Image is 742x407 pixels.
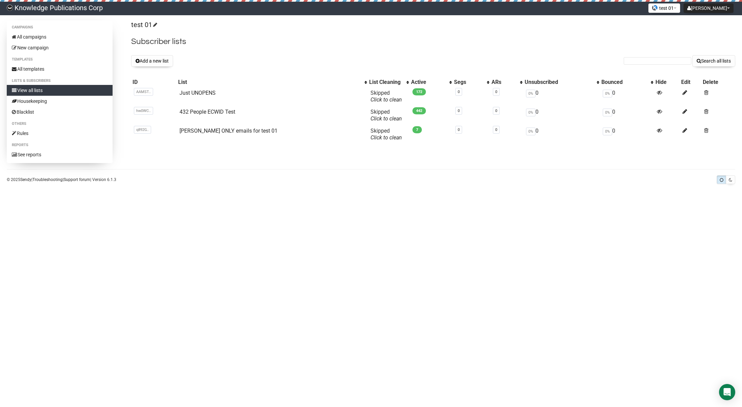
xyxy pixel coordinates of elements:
p: © 2025 | | | Version 6.1.3 [7,176,116,183]
th: ARs: No sort applied, activate to apply an ascending sort [490,77,523,87]
td: 0 [600,106,654,125]
th: ID: No sort applied, sorting is disabled [131,77,177,87]
span: 172 [412,88,426,95]
li: Lists & subscribers [7,77,113,85]
span: 442 [412,107,426,114]
div: Open Intercom Messenger [719,384,735,400]
span: 0% [526,109,535,116]
button: Search all lists [692,55,735,67]
a: Sendy [20,177,31,182]
div: List [178,79,361,86]
a: Blacklist [7,107,113,117]
span: 0% [603,109,612,116]
li: Others [7,120,113,128]
span: 7 [412,126,422,133]
a: 0 [458,90,460,94]
span: q892G.. [134,126,151,134]
span: Skipped [370,90,402,103]
h2: Subscriber lists [131,36,735,48]
th: Hide: No sort applied, sorting is disabled [654,77,680,87]
a: 0 [495,109,497,113]
a: 0 [458,128,460,132]
td: 0 [523,87,600,106]
span: hw0WC.. [134,107,153,115]
a: Rules [7,128,113,139]
a: New campaign [7,42,113,53]
span: 0% [603,90,612,97]
td: 0 [523,106,600,125]
a: All templates [7,64,113,74]
span: 0% [603,128,612,135]
th: List: No sort applied, activate to apply an ascending sort [177,77,368,87]
a: Click to clean [370,115,402,122]
a: 0 [458,109,460,113]
span: Skipped [370,128,402,141]
a: All campaigns [7,31,113,42]
div: Delete [703,79,734,86]
th: Bounced: No sort applied, activate to apply an ascending sort [600,77,654,87]
div: Edit [681,79,700,86]
span: AAMST.. [134,88,153,96]
div: Active [411,79,446,86]
img: favicons [652,5,657,10]
button: [PERSON_NAME] [684,3,734,13]
th: Active: No sort applied, activate to apply an ascending sort [410,77,453,87]
div: Bounced [601,79,648,86]
button: Add a new list [131,55,173,67]
td: 0 [600,125,654,144]
img: e06275c2d6c603829a4edbfd4003330c [7,5,13,11]
span: 0% [526,90,535,97]
a: test 01 [131,21,156,29]
span: 0% [526,128,535,135]
a: See reports [7,149,113,160]
a: View all lists [7,85,113,96]
li: Campaigns [7,23,113,31]
th: Unsubscribed: No sort applied, activate to apply an ascending sort [523,77,600,87]
a: 432 People ECWID Test [179,109,235,115]
td: 0 [600,87,654,106]
div: ID [133,79,175,86]
li: Templates [7,55,113,64]
td: 0 [523,125,600,144]
a: 0 [495,90,497,94]
a: [PERSON_NAME] ONLY emails for test 01 [179,128,278,134]
div: Hide [655,79,678,86]
a: Housekeeping [7,96,113,107]
a: 0 [495,128,497,132]
div: Unsubscribed [525,79,593,86]
li: Reports [7,141,113,149]
th: Segs: No sort applied, activate to apply an ascending sort [453,77,490,87]
div: List Cleaning [369,79,403,86]
a: Troubleshooting [32,177,63,182]
a: Just UNOPENS [179,90,216,96]
a: Click to clean [370,96,402,103]
div: Segs [454,79,483,86]
span: Skipped [370,109,402,122]
th: List Cleaning: No sort applied, activate to apply an ascending sort [368,77,410,87]
a: Click to clean [370,134,402,141]
th: Delete: No sort applied, sorting is disabled [701,77,735,87]
div: ARs [492,79,517,86]
button: test 01 [648,3,680,13]
th: Edit: No sort applied, sorting is disabled [680,77,702,87]
a: Support forum [64,177,90,182]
